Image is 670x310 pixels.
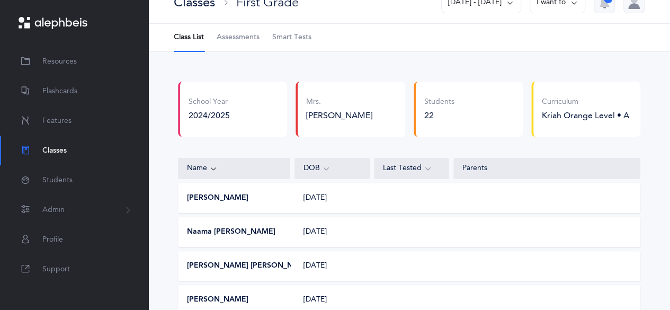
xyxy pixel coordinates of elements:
div: School Year [189,97,230,108]
span: Flashcards [42,86,77,97]
div: Kriah Orange Level • A [542,110,629,121]
div: Curriculum [542,97,629,108]
div: [PERSON_NAME] [306,110,396,121]
span: Smart Tests [272,32,311,43]
button: [PERSON_NAME] [187,193,248,203]
div: DOB [303,163,361,174]
span: Assessments [217,32,260,43]
button: Naama [PERSON_NAME] [187,227,275,237]
button: [PERSON_NAME] [PERSON_NAME] [187,261,312,271]
iframe: Drift Widget Chat Controller [617,257,657,297]
div: [DATE] [295,227,370,237]
div: [DATE] [295,295,370,305]
div: [DATE] [295,261,370,271]
span: Resources [42,56,77,67]
span: Profile [42,234,63,245]
button: [PERSON_NAME] [187,295,248,305]
div: Name [187,163,281,174]
div: 22 [424,110,454,121]
div: [DATE] [295,193,370,203]
div: 2024/2025 [189,110,230,121]
span: Classes [42,145,67,156]
div: Last Tested [383,163,440,174]
span: Features [42,116,72,127]
span: Support [42,264,70,275]
span: Admin [42,205,65,216]
span: Students [42,175,73,186]
div: Mrs. [306,97,396,108]
div: Students [424,97,454,108]
div: Parents [462,163,631,174]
